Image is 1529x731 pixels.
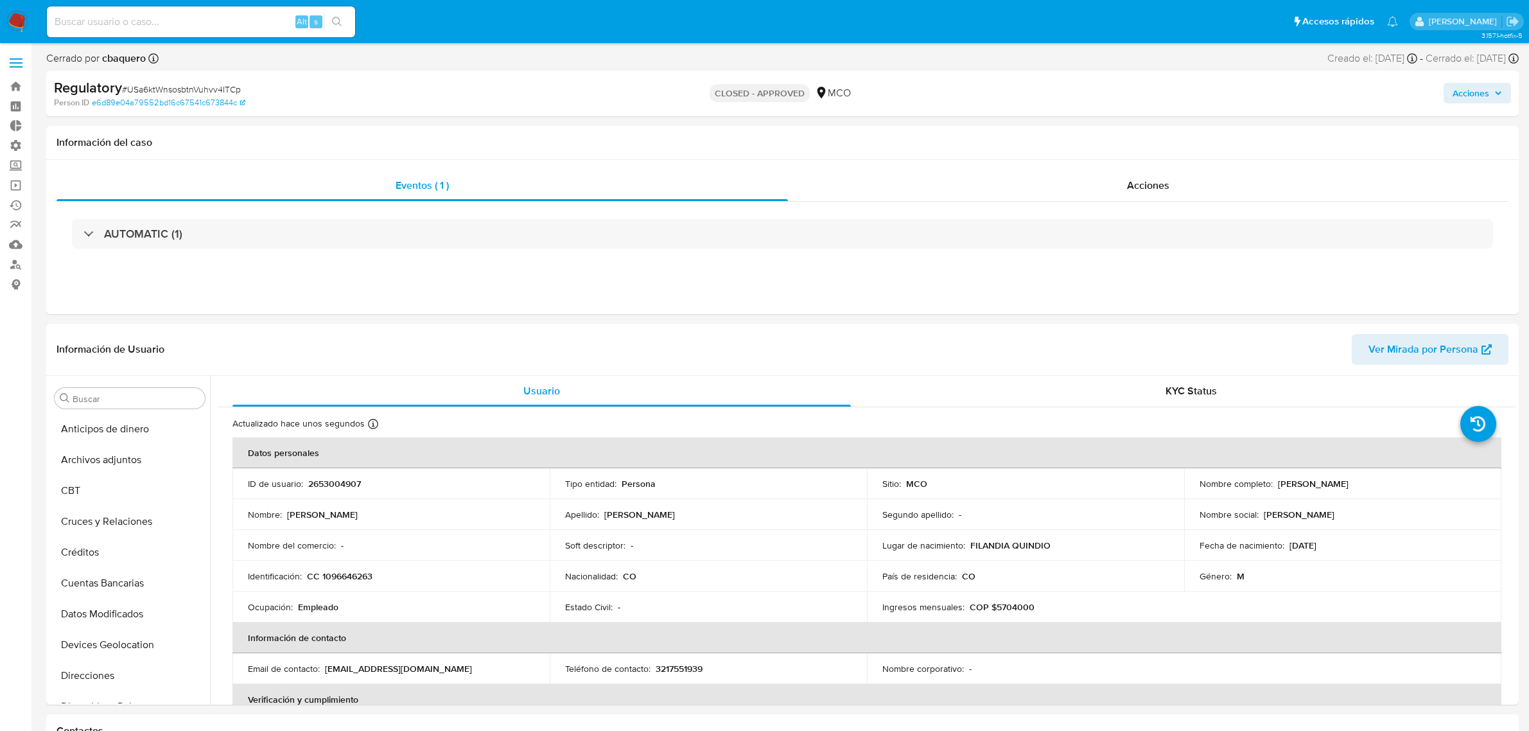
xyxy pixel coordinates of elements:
button: Ver Mirada por Persona [1352,334,1508,365]
p: - [969,663,972,674]
p: Apellido : [565,509,599,520]
p: Actualizado hace unos segundos [232,418,365,430]
p: Fecha de nacimiento : [1200,540,1284,551]
p: Nombre corporativo : [882,663,964,674]
span: Alt [297,15,307,28]
p: [PERSON_NAME] [287,509,358,520]
h3: AUTOMATIC (1) [104,227,182,241]
span: Acciones [1453,83,1489,103]
th: Verificación y cumplimiento [232,684,1501,715]
p: [DATE] [1289,540,1316,551]
p: M [1237,570,1245,582]
input: Buscar usuario o caso... [47,13,355,30]
span: - [1420,51,1423,66]
button: Cruces y Relaciones [49,506,210,537]
p: CO [623,570,636,582]
p: [EMAIL_ADDRESS][DOMAIN_NAME] [325,663,472,674]
div: Creado el: [DATE] [1327,51,1417,66]
button: Anticipos de dinero [49,414,210,445]
span: Cerrado por [46,51,146,66]
p: País de residencia : [882,570,957,582]
p: Lugar de nacimiento : [882,540,965,551]
span: Eventos ( 1 ) [396,178,449,193]
a: e6d89e04a79552bd16c67541c673844c [92,97,245,109]
p: CO [962,570,975,582]
p: - [631,540,633,551]
p: Nombre del comercio : [248,540,336,551]
button: Dispositivos Point [49,691,210,722]
p: Identificación : [248,570,302,582]
span: # USa6ktWnsosbtnVuhvv4ITCp [122,83,241,96]
b: cbaquero [100,51,146,66]
h1: Información del caso [57,136,1508,149]
p: COP $5704000 [970,601,1035,613]
p: Tipo entidad : [565,478,616,489]
p: Ocupación : [248,601,293,613]
button: Datos Modificados [49,599,210,630]
p: FILANDIA QUINDIO [970,540,1051,551]
span: KYC Status [1166,383,1217,398]
p: Soft descriptor : [565,540,625,551]
h1: Información de Usuario [57,343,164,356]
button: Direcciones [49,660,210,691]
button: Archivos adjuntos [49,445,210,475]
p: Ingresos mensuales : [882,601,965,613]
p: 2653004907 [308,478,361,489]
p: Email de contacto : [248,663,320,674]
p: CLOSED - APPROVED [710,84,810,102]
p: ID de usuario : [248,478,303,489]
th: Información de contacto [232,622,1501,653]
p: camila.baquero@mercadolibre.com.co [1429,15,1501,28]
p: - [959,509,961,520]
div: MCO [815,86,851,100]
button: Buscar [60,393,70,403]
b: Regulatory [54,77,122,98]
button: Acciones [1444,83,1511,103]
p: Persona [622,478,656,489]
button: CBT [49,475,210,506]
p: [PERSON_NAME] [1278,478,1349,489]
p: Empleado [298,601,338,613]
div: Cerrado el: [DATE] [1426,51,1519,66]
p: Nacionalidad : [565,570,618,582]
p: Sitio : [882,478,901,489]
span: Accesos rápidos [1302,15,1374,28]
button: Cuentas Bancarias [49,568,210,599]
span: Usuario [523,383,560,398]
button: Devices Geolocation [49,630,210,660]
p: Segundo apellido : [882,509,954,520]
p: - [341,540,344,551]
p: Nombre : [248,509,282,520]
b: Person ID [54,97,89,109]
p: Teléfono de contacto : [565,663,651,674]
p: - [618,601,620,613]
p: Estado Civil : [565,601,613,613]
p: [PERSON_NAME] [604,509,675,520]
div: AUTOMATIC (1) [72,219,1493,249]
p: 3217551939 [656,663,703,674]
span: Acciones [1127,178,1169,193]
th: Datos personales [232,437,1501,468]
a: Notificaciones [1387,16,1398,27]
p: MCO [906,478,927,489]
p: [PERSON_NAME] [1264,509,1334,520]
input: Buscar [73,393,200,405]
button: search-icon [324,13,350,31]
span: s [314,15,318,28]
p: Género : [1200,570,1232,582]
p: Nombre completo : [1200,478,1273,489]
a: Salir [1506,15,1519,28]
button: Créditos [49,537,210,568]
p: CC 1096646263 [307,570,372,582]
p: Nombre social : [1200,509,1259,520]
span: Ver Mirada por Persona [1368,334,1478,365]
